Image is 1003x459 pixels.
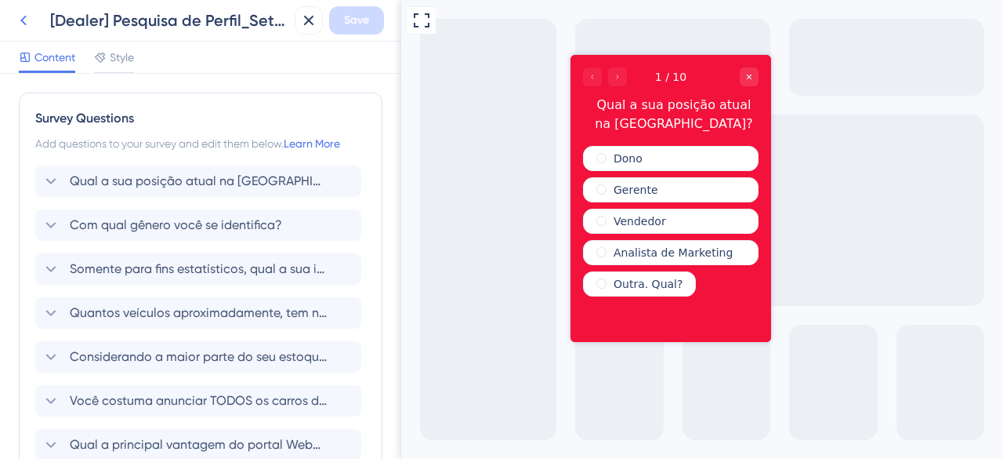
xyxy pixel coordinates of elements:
span: Content [34,48,75,67]
span: Qual a sua posição atual na [GEOGRAPHIC_DATA]? [70,172,328,191]
span: Com qual gênero você se identifica? [70,216,282,235]
span: Somente para fins estatísticos, qual a sua idade? [70,260,328,279]
span: Qual a principal vantagem do portal Webmotors? [70,435,328,454]
span: Considerando a maior parte do seu estoque, qual a média de valor dos veículos à venda? [70,348,328,366]
span: Você costuma anunciar TODOS os carros do seu estoque na Webmotors? [70,392,328,410]
button: Save [329,6,384,35]
div: Add questions to your survey and edit them below. [35,134,366,153]
div: [Dealer] Pesquisa de Perfil_Setembro [50,9,288,31]
span: Quantos veículos aproximadamente, tem no estoque da sua loja? [70,304,328,322]
a: Learn More [284,137,340,150]
span: Style [110,48,134,67]
span: Save [344,11,369,30]
iframe: UserGuiding Survey [169,55,370,342]
div: Survey Questions [35,109,366,128]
